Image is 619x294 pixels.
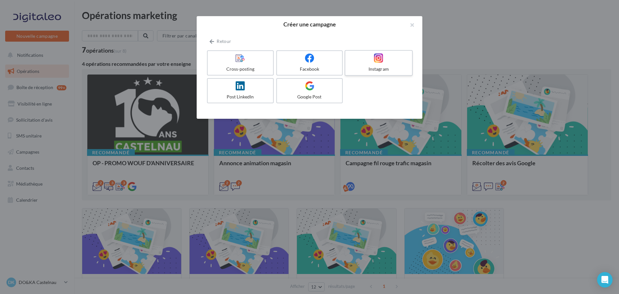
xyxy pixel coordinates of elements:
button: Retour [207,37,234,45]
div: Cross-posting [210,66,270,72]
div: Instagram [348,66,409,72]
div: Google Post [280,94,340,100]
div: Facebook [280,66,340,72]
h2: Créer une campagne [207,21,412,27]
div: Open Intercom Messenger [597,272,613,288]
div: Post LinkedIn [210,94,270,100]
